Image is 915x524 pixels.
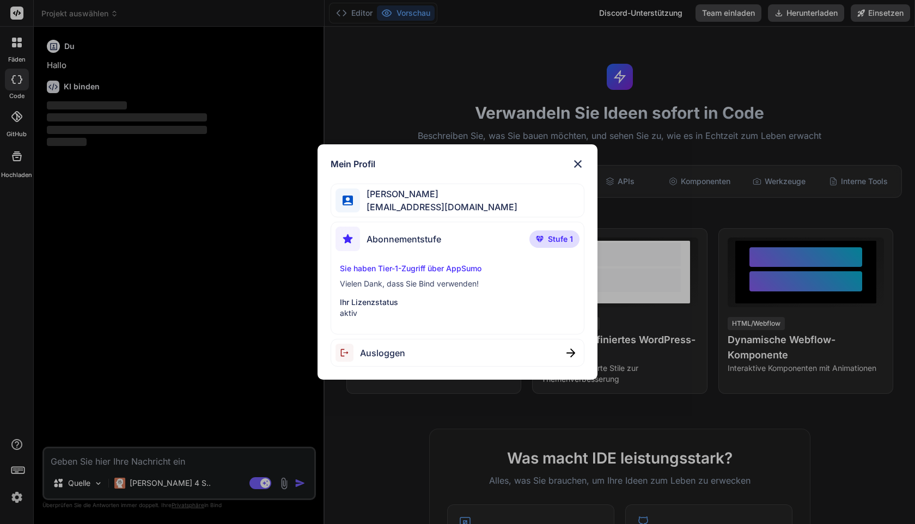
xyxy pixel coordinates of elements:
font: Mein Profil [331,159,375,169]
img: Abonnement [335,227,360,251]
font: Ihr Lizenzstatus [340,297,398,307]
img: ausloggen [335,344,360,362]
font: Sie haben Tier-1-Zugriff über AppSumo [340,264,481,273]
font: Vielen Dank, dass Sie Bind verwenden! [340,279,479,288]
font: Abonnementstufe [367,234,441,245]
font: [EMAIL_ADDRESS][DOMAIN_NAME] [367,202,517,212]
img: schließen [566,349,575,357]
font: Stufe 1 [548,234,573,243]
img: Prämie [536,236,544,242]
img: Profil [343,196,353,206]
font: [PERSON_NAME] [367,188,438,199]
font: aktiv [340,308,357,318]
img: schließen [571,157,584,170]
font: Ausloggen [360,348,405,358]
